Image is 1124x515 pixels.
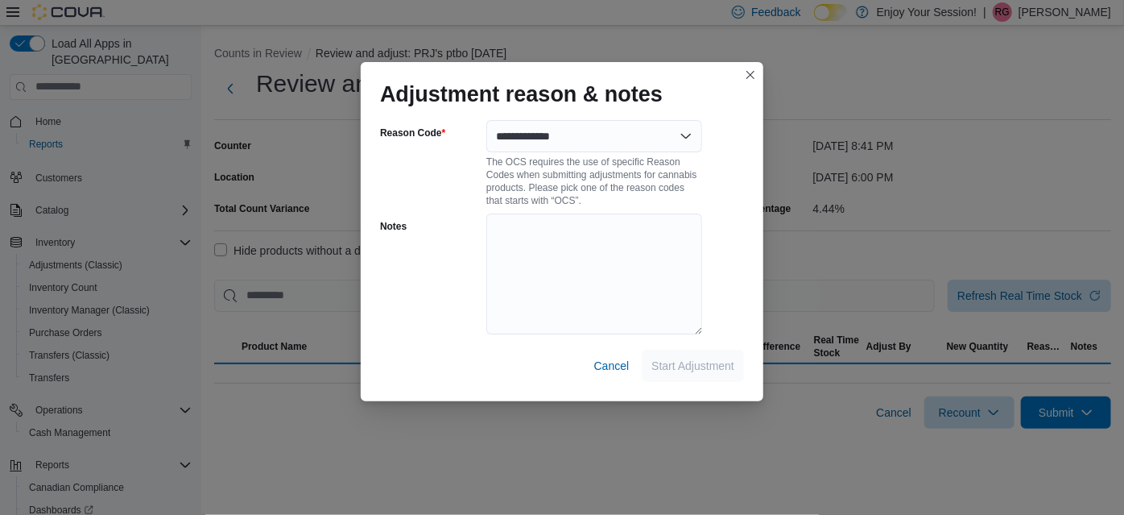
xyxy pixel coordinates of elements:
[380,127,445,139] label: Reason Code
[642,350,744,382] button: Start Adjustment
[741,65,760,85] button: Closes this modal window
[588,350,636,382] button: Cancel
[380,220,407,233] label: Notes
[380,81,663,107] h1: Adjustment reason & notes
[594,358,630,374] span: Cancel
[651,358,734,374] span: Start Adjustment
[486,152,702,207] div: The OCS requires the use of specific Reason Codes when submitting adjustments for cannabis produc...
